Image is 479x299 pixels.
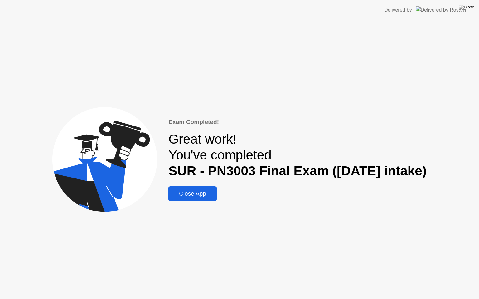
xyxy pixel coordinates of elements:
button: Close App [168,186,217,201]
b: SUR - PN3003 Final Exam ([DATE] intake) [168,164,427,178]
img: Close [459,5,474,10]
div: Close App [170,190,215,197]
img: Delivered by Rosalyn [416,6,468,13]
div: Great work! You've completed [168,131,427,179]
div: Delivered by [384,6,412,14]
div: Exam Completed! [168,118,427,127]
